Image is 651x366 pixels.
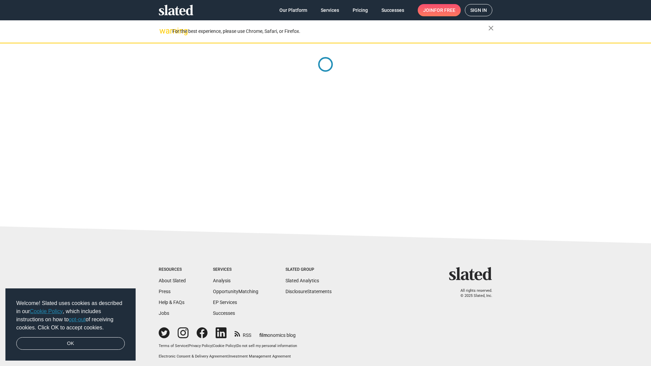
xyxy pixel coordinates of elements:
[159,344,188,348] a: Terms of Service
[237,344,297,349] button: Do not sell my personal information
[285,267,332,272] div: Slated Group
[159,289,171,294] a: Press
[188,344,189,348] span: |
[285,289,332,294] a: DisclosureStatements
[347,4,373,16] a: Pricing
[159,300,184,305] a: Help & FAQs
[189,344,212,348] a: Privacy Policy
[279,4,307,16] span: Our Platform
[453,288,492,298] p: All rights reserved. © 2025 Slated, Inc.
[229,354,291,359] a: Investment Management Agreement
[434,4,455,16] span: for free
[418,4,461,16] a: Joinfor free
[487,24,495,32] mat-icon: close
[274,4,313,16] a: Our Platform
[159,354,228,359] a: Electronic Consent & Delivery Agreement
[212,344,213,348] span: |
[159,310,169,316] a: Jobs
[381,4,404,16] span: Successes
[172,27,488,36] div: For the best experience, please use Chrome, Safari, or Firefox.
[423,4,455,16] span: Join
[321,4,339,16] span: Services
[69,317,86,322] a: opt-out
[353,4,368,16] span: Pricing
[465,4,492,16] a: Sign in
[213,310,235,316] a: Successes
[259,327,296,339] a: filmonomics blog
[16,337,125,350] a: dismiss cookie message
[213,344,236,348] a: Cookie Policy
[259,332,268,338] span: film
[30,308,63,314] a: Cookie Policy
[213,278,231,283] a: Analysis
[213,300,237,305] a: EP Services
[376,4,410,16] a: Successes
[470,4,487,16] span: Sign in
[213,267,258,272] div: Services
[236,344,237,348] span: |
[285,278,319,283] a: Slated Analytics
[159,267,186,272] div: Resources
[16,299,125,332] span: Welcome! Slated uses cookies as described in our , which includes instructions on how to of recei...
[235,328,251,339] a: RSS
[213,289,258,294] a: OpportunityMatching
[159,278,186,283] a: About Slated
[315,4,344,16] a: Services
[5,288,136,361] div: cookieconsent
[228,354,229,359] span: |
[159,27,167,35] mat-icon: warning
